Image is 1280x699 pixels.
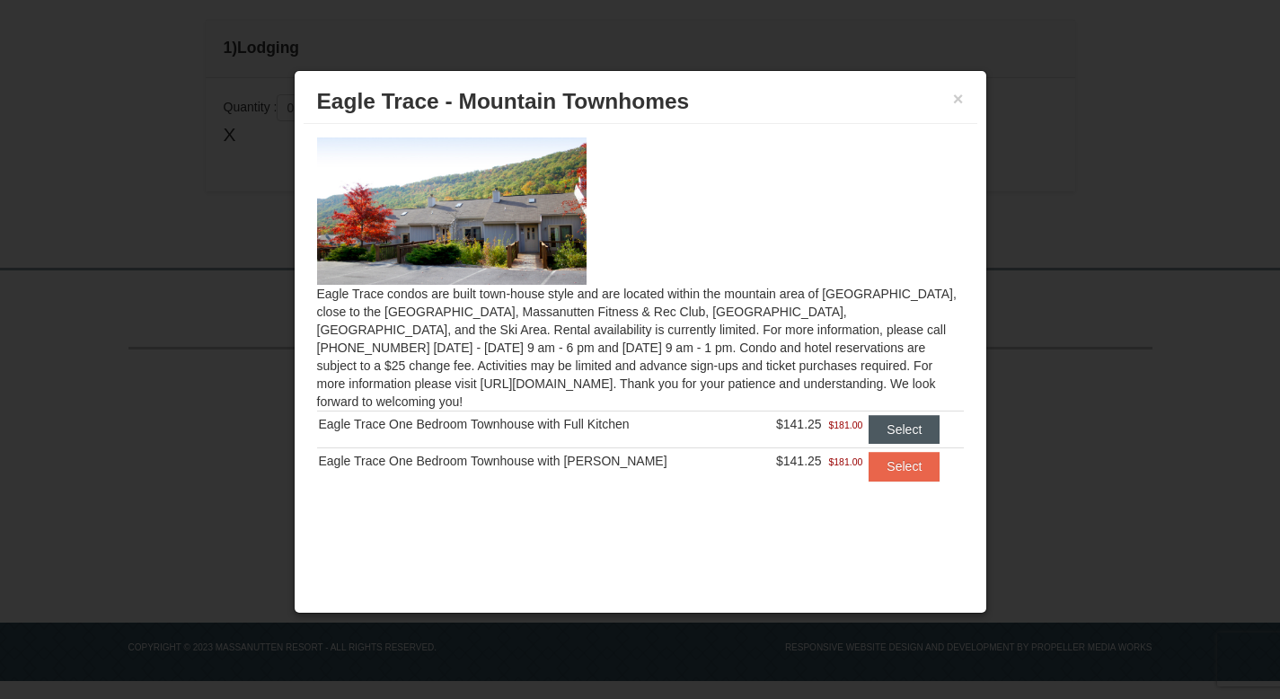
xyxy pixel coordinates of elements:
img: 19218983-1-9b289e55.jpg [317,137,587,285]
div: Eagle Trace condos are built town-house style and are located within the mountain area of [GEOGRA... [304,124,977,517]
div: Eagle Trace One Bedroom Townhouse with [PERSON_NAME] [319,452,752,470]
button: × [953,90,964,108]
span: Eagle Trace - Mountain Townhomes [317,89,690,113]
span: $181.00 [828,453,862,471]
span: $181.00 [828,416,862,434]
button: Select [869,415,940,444]
span: $141.25 [776,417,822,431]
div: Eagle Trace One Bedroom Townhouse with Full Kitchen [319,415,752,433]
button: Select [869,452,940,481]
span: $141.25 [776,454,822,468]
